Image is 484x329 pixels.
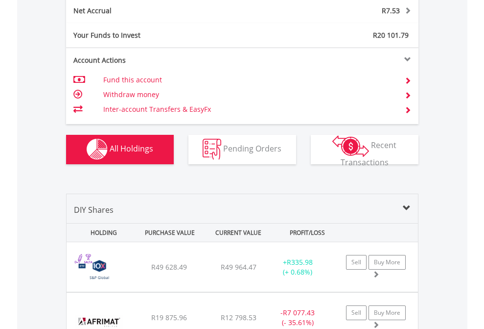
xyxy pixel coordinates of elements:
[151,313,187,322] span: R19 875.96
[341,140,397,168] span: Recent Transactions
[66,135,174,164] button: All Holdings
[287,257,313,267] span: R335.98
[71,254,128,289] img: EQU.ZA.GLPROP.png
[267,257,328,277] div: + (+ 0.68%)
[151,262,187,272] span: R49 628.49
[346,255,367,270] a: Sell
[311,135,418,164] button: Recent Transactions
[221,262,256,272] span: R49 964.47
[205,224,272,242] div: CURRENT VALUE
[68,224,134,242] div: HOLDING
[283,308,315,317] span: R7 077.43
[373,30,409,40] span: R20 101.79
[110,143,153,154] span: All Holdings
[369,255,406,270] a: Buy More
[274,224,341,242] div: PROFIT/LOSS
[66,55,242,65] div: Account Actions
[332,135,369,157] img: transactions-zar-wht.png
[103,102,392,117] td: Inter-account Transfers & EasyFx
[267,308,328,328] div: - (- 35.61%)
[203,139,221,160] img: pending_instructions-wht.png
[137,224,203,242] div: PURCHASE VALUE
[66,30,242,40] div: Your Funds to Invest
[223,143,281,154] span: Pending Orders
[103,87,392,102] td: Withdraw money
[369,305,406,320] a: Buy More
[188,135,296,164] button: Pending Orders
[87,139,108,160] img: holdings-wht.png
[74,204,114,215] span: DIY Shares
[103,73,392,87] td: Fund this account
[221,313,256,322] span: R12 798.53
[66,6,272,16] div: Net Accrual
[382,6,400,15] span: R7.53
[346,305,367,320] a: Sell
